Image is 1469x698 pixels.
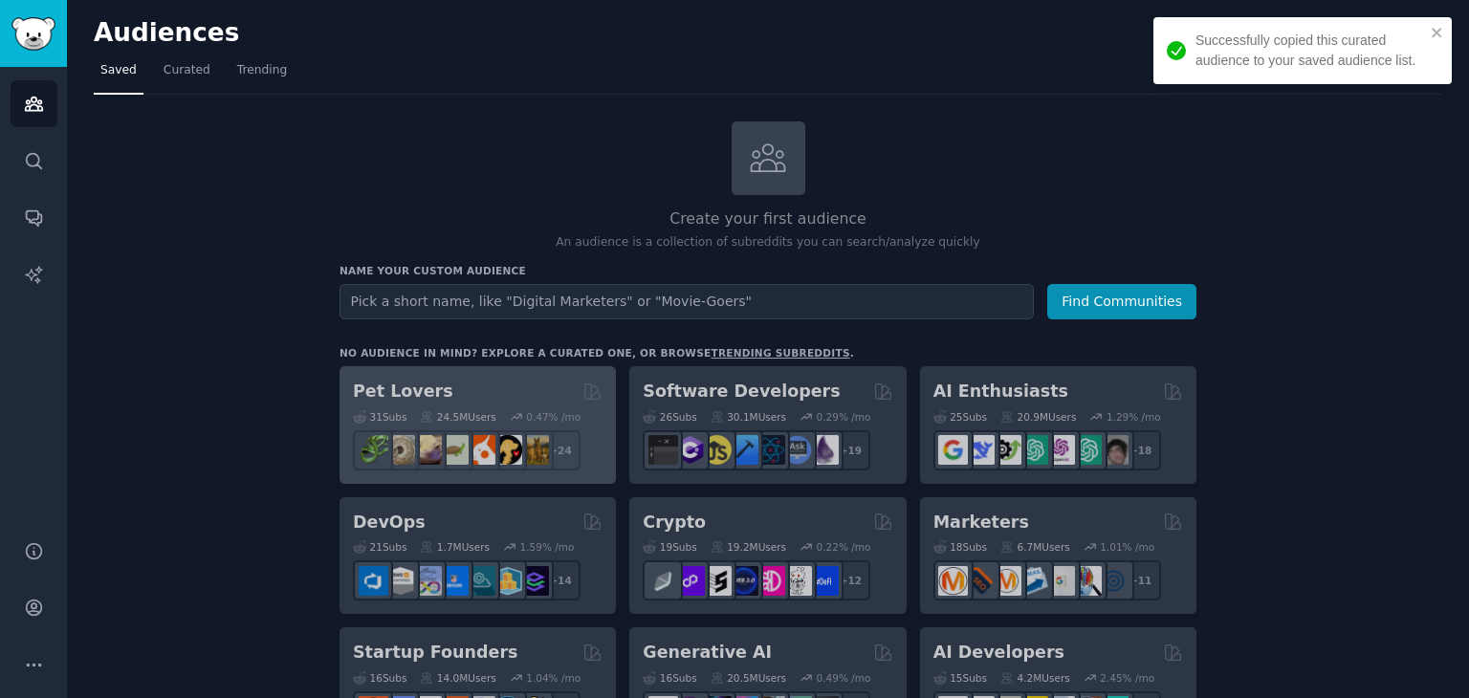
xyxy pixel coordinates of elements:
[711,347,849,359] a: trending subreddits
[164,62,210,79] span: Curated
[340,264,1196,277] h3: Name your custom audience
[94,18,1287,49] h2: Audiences
[340,234,1196,251] p: An audience is a collection of subreddits you can search/analyze quickly
[237,62,287,79] span: Trending
[340,284,1034,319] input: Pick a short name, like "Digital Marketers" or "Movie-Goers"
[11,17,55,51] img: GummySearch logo
[1047,284,1196,319] button: Find Communities
[230,55,294,95] a: Trending
[157,55,217,95] a: Curated
[100,62,137,79] span: Saved
[1195,31,1425,71] div: Successfully copied this curated audience to your saved audience list.
[1431,25,1444,40] button: close
[340,207,1196,231] h2: Create your first audience
[340,346,854,360] div: No audience in mind? Explore a curated one, or browse .
[94,55,143,95] a: Saved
